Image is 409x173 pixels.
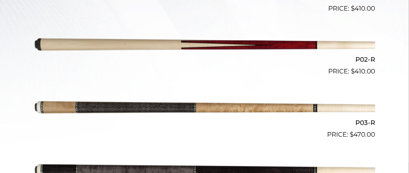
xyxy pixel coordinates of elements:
[34,79,375,139] a: P03-R $470.00
[350,131,354,138] span: $
[351,5,375,12] bdi: 410.00
[351,67,355,75] span: $
[351,67,375,75] bdi: 410.00
[34,79,375,136] img: P03-R
[34,17,375,76] a: P02-R $410.00
[351,5,355,12] span: $
[350,131,375,138] bdi: 470.00
[34,17,375,73] img: P02-R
